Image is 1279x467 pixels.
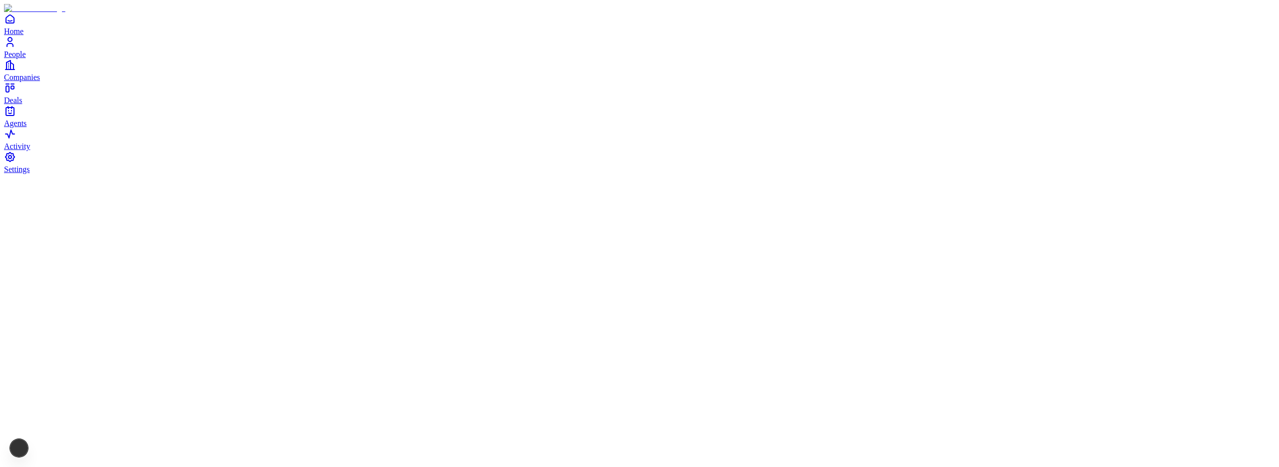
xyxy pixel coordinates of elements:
span: Agents [4,119,26,127]
a: Agents [4,105,1275,127]
a: Companies [4,59,1275,81]
span: Home [4,27,23,35]
a: Settings [4,151,1275,173]
img: Item Brain Logo [4,4,65,13]
a: People [4,36,1275,58]
span: Settings [4,165,30,173]
span: Companies [4,73,40,81]
span: People [4,50,26,58]
span: Deals [4,96,22,104]
a: Deals [4,82,1275,104]
span: Activity [4,142,30,150]
a: Activity [4,128,1275,150]
a: Home [4,13,1275,35]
